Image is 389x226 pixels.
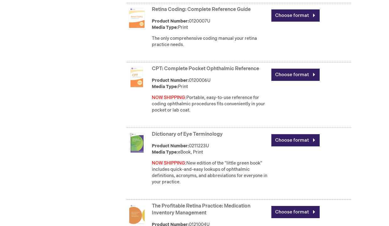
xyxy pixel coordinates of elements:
p: The only comprehensive coding manual your retina practice needs. [152,35,268,48]
a: Choose format [271,134,320,146]
img: Retina Coding: Complete Reference Guide [127,8,147,28]
div: 0120007U Print [152,18,268,31]
a: Retina Coding: Complete Reference Guide [152,7,251,13]
img: The Profitable Retina Practice: Medication Inventory Management [129,204,145,224]
strong: Media Type: [152,25,178,30]
a: Choose format [271,69,320,81]
a: Choose format [271,206,320,218]
div: New edition of the "little green book" includes quick-and-easy lookups of ophthalmic definitions,... [152,160,268,185]
div: 0120006U Print [152,77,268,90]
div: 0211223U eBook, Print [152,143,268,155]
a: Choose format [271,9,320,22]
strong: Product Number: [152,143,189,149]
a: CPT: Complete Pocket Ophthalmic Reference [152,66,259,72]
strong: Product Number: [152,78,189,83]
font: NOW SHIPPING: [152,95,186,100]
strong: Media Type: [152,84,178,89]
a: The Profitable Retina Practice: Medication Inventory Management [152,203,250,216]
strong: Product Number: [152,18,189,24]
font: NOW SHIPPING: [152,160,186,166]
img: CPT: Complete Pocket Ophthalmic Reference [127,67,147,87]
div: Portable, easy-to-use reference for coding ophthalmic procedures fits conveniently in your pocket... [152,95,268,113]
strong: Media Type: [152,150,178,155]
img: Dictionary of Eye Terminology [127,133,147,153]
a: Dictionary of Eye Terminology [152,131,223,137]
